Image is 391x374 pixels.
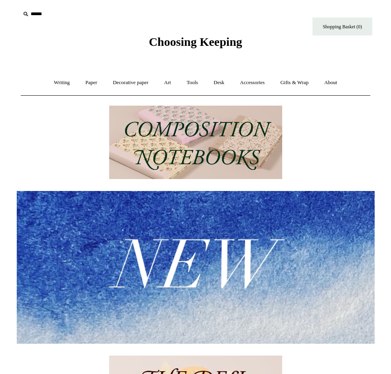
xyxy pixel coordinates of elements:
[149,41,242,47] a: Choosing Keeping
[157,72,178,93] a: Art
[179,72,205,93] a: Tools
[106,72,155,93] a: Decorative paper
[17,191,375,343] img: New.jpg__PID:f73bdf93-380a-4a35-bcfe-7823039498e1
[317,72,344,93] a: About
[109,106,282,179] img: 202302 Composition ledgers.jpg__PID:69722ee6-fa44-49dd-a067-31375e5d54ec
[273,72,316,93] a: Gifts & Wrap
[312,18,372,35] a: Shopping Basket (0)
[78,72,104,93] a: Paper
[206,72,232,93] a: Desk
[149,35,242,48] span: Choosing Keeping
[47,72,77,93] a: Writing
[233,72,272,93] a: Accessories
